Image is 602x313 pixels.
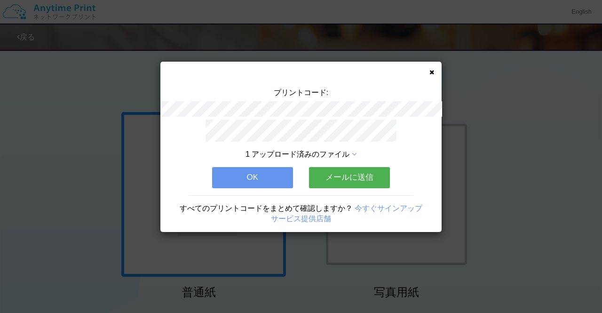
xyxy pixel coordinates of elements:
[212,167,293,188] button: OK
[246,150,349,158] span: 1 アップロード済みのファイル
[271,215,331,223] a: サービス提供店舗
[309,167,390,188] button: メールに送信
[180,204,353,212] span: すべてのプリントコードをまとめて確認しますか？
[274,88,328,96] span: プリントコード:
[355,204,422,212] a: 今すぐサインアップ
